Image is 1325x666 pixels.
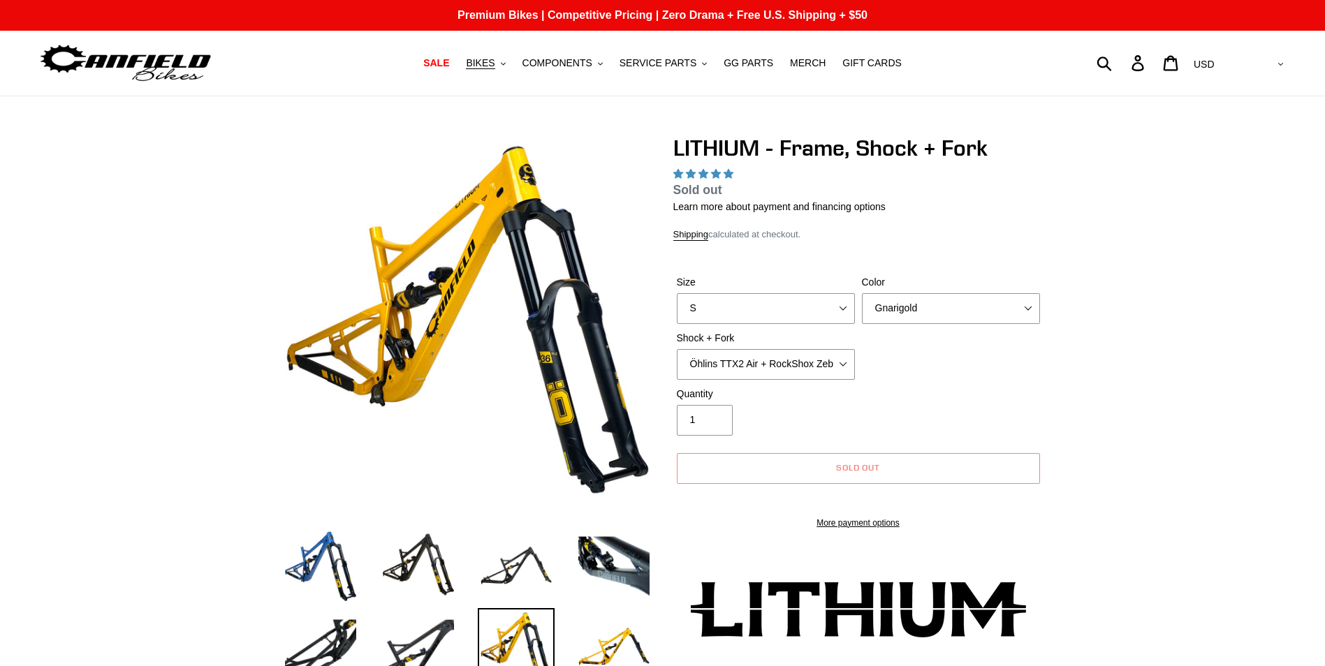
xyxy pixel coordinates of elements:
img: Load image into Gallery viewer, LITHIUM - Frame, Shock + Fork [576,527,652,604]
span: BIKES [466,57,495,69]
a: GIFT CARDS [835,54,909,73]
span: MERCH [790,57,826,69]
h1: LITHIUM - Frame, Shock + Fork [673,135,1044,161]
span: COMPONENTS [522,57,592,69]
span: GIFT CARDS [842,57,902,69]
span: SERVICE PARTS [620,57,696,69]
input: Search [1104,47,1140,78]
span: Sold out [673,183,722,197]
a: MERCH [783,54,833,73]
span: Sold out [836,462,881,473]
label: Shock + Fork [677,331,855,346]
label: Quantity [677,387,855,401]
a: GG PARTS [717,54,780,73]
div: calculated at checkout. [673,228,1044,242]
img: Canfield Bikes [38,41,213,85]
span: 5.00 stars [673,168,736,179]
a: More payment options [677,517,1040,529]
button: COMPONENTS [515,54,610,73]
button: Sold out [677,453,1040,484]
a: SALE [416,54,456,73]
span: SALE [423,57,449,69]
span: GG PARTS [724,57,773,69]
label: Color [862,275,1040,290]
img: Lithium-Logo_480x480.png [691,582,1026,637]
img: Load image into Gallery viewer, LITHIUM - Frame, Shock + Fork [478,527,555,604]
a: Shipping [673,229,709,241]
img: Load image into Gallery viewer, LITHIUM - Frame, Shock + Fork [282,527,359,604]
img: Load image into Gallery viewer, LITHIUM - Frame, Shock + Fork [380,527,457,604]
button: BIKES [459,54,512,73]
button: SERVICE PARTS [613,54,714,73]
a: Learn more about payment and financing options [673,201,886,212]
label: Size [677,275,855,290]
